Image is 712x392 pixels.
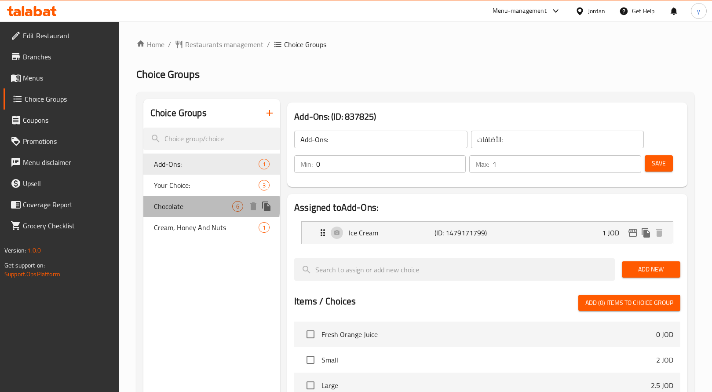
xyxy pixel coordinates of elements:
h2: Choice Groups [150,106,207,120]
span: Restaurants management [185,39,263,50]
button: Save [645,155,673,172]
span: Chocolate [154,201,232,212]
a: Grocery Checklist [4,215,119,236]
span: Cream, Honey And Nuts [154,222,259,233]
span: 3 [259,181,269,190]
li: / [168,39,171,50]
h2: Assigned to Add-Ons: [294,201,680,214]
span: Save [652,158,666,169]
p: Ice Cream [349,227,435,238]
div: Expand [302,222,673,244]
a: Support.OpsPlatform [4,268,60,280]
div: Choices [232,201,243,212]
button: edit [626,226,639,239]
span: Select choice [301,351,320,369]
a: Menu disclaimer [4,152,119,173]
div: Add-Ons:1 [143,154,280,175]
span: Grocery Checklist [23,220,112,231]
a: Menus [4,67,119,88]
span: Select choice [301,325,320,344]
span: Choice Groups [25,94,112,104]
span: Choice Groups [284,39,326,50]
span: 1 [259,160,269,169]
div: Choices [259,159,270,169]
div: Menu-management [493,6,547,16]
a: Promotions [4,131,119,152]
a: Coupons [4,110,119,131]
span: Large [321,380,651,391]
p: 2 JOD [656,355,673,365]
p: Min: [300,159,313,169]
span: Upsell [23,178,112,189]
p: 2.5 JOD [651,380,673,391]
span: Add-Ons: [154,159,259,169]
a: Choice Groups [4,88,119,110]
span: Coverage Report [23,199,112,210]
h2: Items / Choices [294,295,356,308]
button: Add New [622,261,680,278]
button: delete [653,226,666,239]
button: delete [247,200,260,213]
span: Version: [4,245,26,256]
div: Choices [259,222,270,233]
span: Edit Restaurant [23,30,112,41]
p: 0 JOD [656,329,673,340]
span: Your Choice: [154,180,259,191]
button: duplicate [260,200,273,213]
span: y [697,6,700,16]
a: Home [136,39,164,50]
li: Expand [294,218,680,248]
span: Add New [629,264,673,275]
span: 1 [259,223,269,232]
input: search [143,128,280,150]
input: search [294,258,615,281]
h3: Add-Ons: (ID: 837825) [294,110,680,124]
span: Coupons [23,115,112,125]
a: Edit Restaurant [4,25,119,46]
span: Branches [23,51,112,62]
div: Chocolate6deleteduplicate [143,196,280,217]
div: Cream, Honey And Nuts1 [143,217,280,238]
span: 1.0.0 [27,245,41,256]
span: Add (0) items to choice group [585,297,673,308]
div: Choices [259,180,270,191]
p: Max: [475,159,489,169]
div: Jordan [588,6,605,16]
span: Choice Groups [136,64,200,84]
span: Small [321,355,656,365]
span: Menus [23,73,112,83]
span: Get support on: [4,260,45,271]
a: Upsell [4,173,119,194]
a: Coverage Report [4,194,119,215]
span: Fresh Orange Juice [321,329,656,340]
span: 6 [233,202,243,211]
button: Add (0) items to choice group [578,295,680,311]
span: Menu disclaimer [23,157,112,168]
a: Restaurants management [175,39,263,50]
p: 1 JOD [602,227,626,238]
nav: breadcrumb [136,39,694,50]
div: Your Choice:3 [143,175,280,196]
a: Branches [4,46,119,67]
button: duplicate [639,226,653,239]
span: Promotions [23,136,112,147]
p: (ID: 1479171799) [435,227,492,238]
li: / [267,39,270,50]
